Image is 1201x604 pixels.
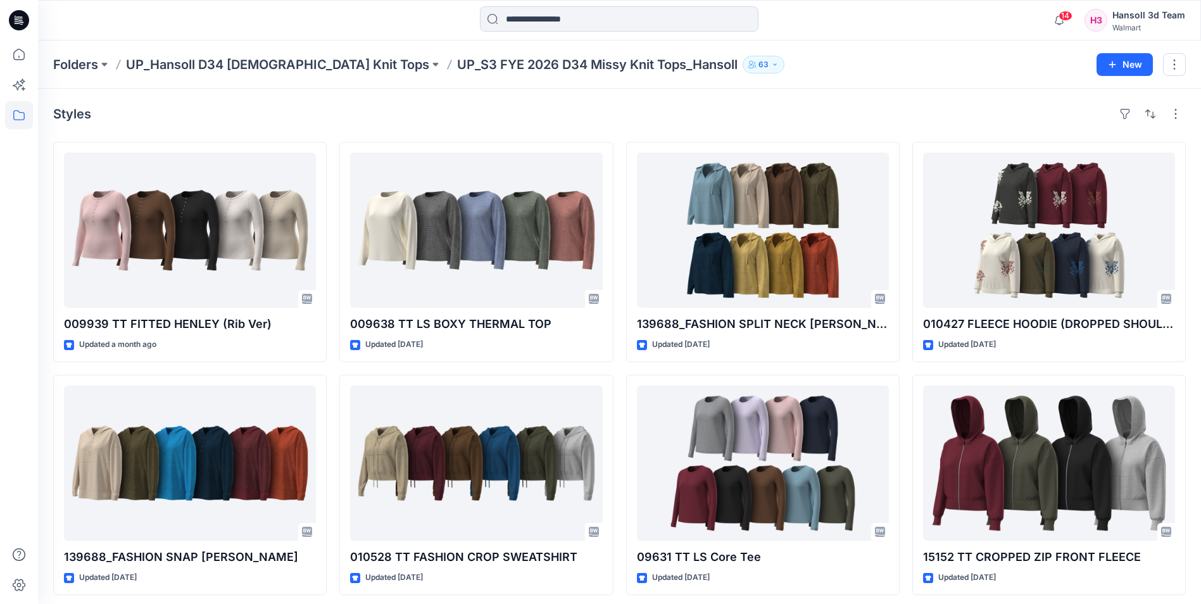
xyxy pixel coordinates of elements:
[350,315,602,333] p: 009638 TT LS BOXY THERMAL TOP
[1112,8,1185,23] div: Hansoll 3d Team
[64,315,316,333] p: 009939 TT FITTED HENLEY (Rib Ver)
[64,153,316,308] a: 009939 TT FITTED HENLEY (Rib Ver)
[923,153,1175,308] a: 010427 FLEECE HOODIE (DROPPED SHOULDER)
[637,315,889,333] p: 139688_FASHION SPLIT NECK [PERSON_NAME]
[938,571,996,584] p: Updated [DATE]
[938,338,996,351] p: Updated [DATE]
[743,56,784,73] button: 63
[652,338,710,351] p: Updated [DATE]
[365,338,423,351] p: Updated [DATE]
[923,386,1175,541] a: 15152 TT CROPPED ZIP FRONT FLEECE
[637,153,889,308] a: 139688_FASHION SPLIT NECK TERRY SWEATSHIRT
[79,338,156,351] p: Updated a month ago
[365,571,423,584] p: Updated [DATE]
[64,548,316,566] p: 139688_FASHION SNAP [PERSON_NAME]
[457,56,738,73] p: UP_S3 FYE 2026 D34 Missy Knit Tops_Hansoll
[350,386,602,541] a: 010528 TT FASHION CROP SWEATSHIRT
[637,386,889,541] a: 09631 TT LS Core Tee
[637,548,889,566] p: 09631 TT LS Core Tee
[64,386,316,541] a: 139688_FASHION SNAP TERRY SWEATSHIRT
[1059,11,1072,21] span: 14
[652,571,710,584] p: Updated [DATE]
[1085,9,1107,32] div: H3
[53,106,91,122] h4: Styles
[350,548,602,566] p: 010528 TT FASHION CROP SWEATSHIRT
[350,153,602,308] a: 009638 TT LS BOXY THERMAL TOP
[923,548,1175,566] p: 15152 TT CROPPED ZIP FRONT FLEECE
[923,315,1175,333] p: 010427 FLEECE HOODIE (DROPPED SHOULDER)
[1112,23,1185,32] div: Walmart
[79,571,137,584] p: Updated [DATE]
[1097,53,1153,76] button: New
[758,58,769,72] p: 63
[126,56,429,73] a: UP_Hansoll D34 [DEMOGRAPHIC_DATA] Knit Tops
[53,56,98,73] a: Folders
